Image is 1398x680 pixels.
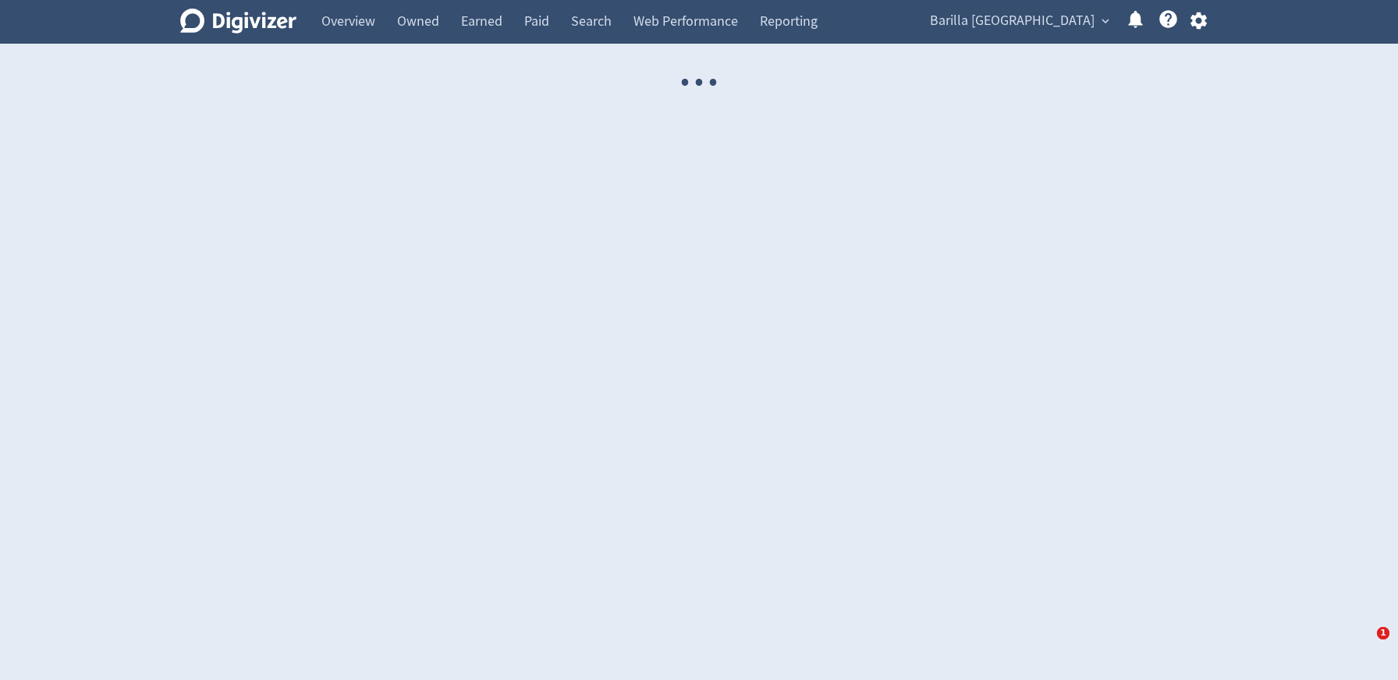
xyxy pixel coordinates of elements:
span: · [692,44,706,122]
span: Barilla [GEOGRAPHIC_DATA] [930,9,1095,34]
iframe: Intercom live chat [1345,627,1382,664]
span: 1 [1377,627,1389,639]
span: · [678,44,692,122]
span: expand_more [1098,14,1112,28]
span: · [706,44,720,122]
button: Barilla [GEOGRAPHIC_DATA] [924,9,1113,34]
